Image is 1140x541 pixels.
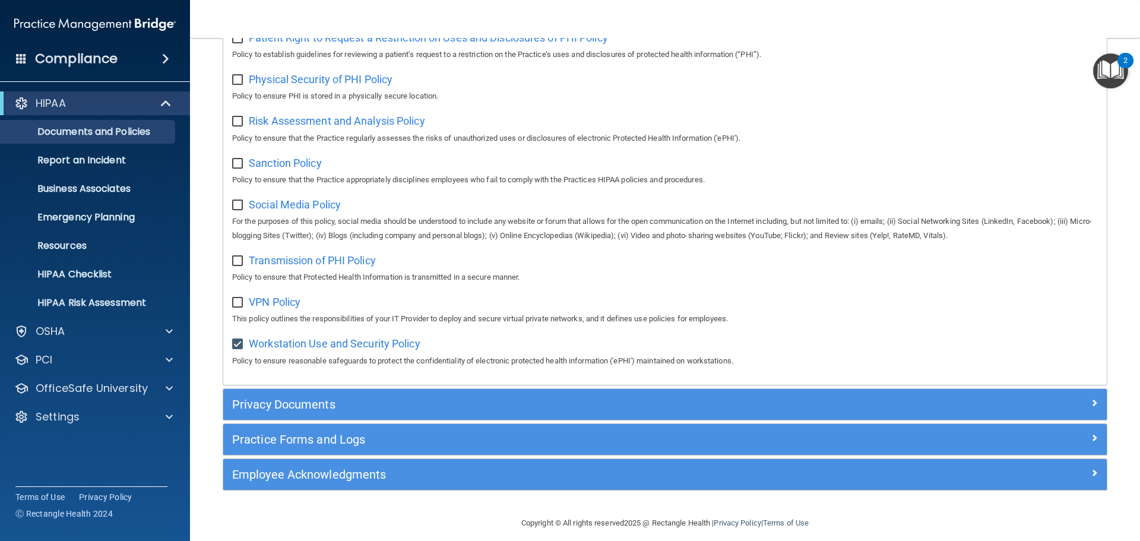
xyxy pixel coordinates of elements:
span: Transmission of PHI Policy [249,254,376,267]
h4: Compliance [35,50,118,67]
p: Policy to establish guidelines for reviewing a patient’s request to a restriction on the Practice... [232,48,1098,62]
a: Privacy Policy [79,491,132,503]
button: Open Resource Center, 2 new notifications [1093,53,1128,88]
a: Practice Forms and Logs [232,430,1098,449]
span: Physical Security of PHI Policy [249,73,392,86]
span: Social Media Policy [249,198,341,211]
a: OfficeSafe University [14,381,173,396]
p: OfficeSafe University [36,381,148,396]
span: Sanction Policy [249,157,322,169]
a: Privacy Policy [714,518,761,527]
span: Workstation Use and Security Policy [249,337,420,350]
p: HIPAA Checklist [8,268,170,280]
a: Terms of Use [763,518,809,527]
p: OSHA [36,324,65,338]
p: Report an Incident [8,154,170,166]
p: Resources [8,240,170,252]
p: Emergency Planning [8,211,170,223]
p: HIPAA Risk Assessment [8,297,170,309]
img: PMB logo [14,12,176,36]
a: Privacy Documents [232,395,1098,414]
p: This policy outlines the responsibilities of your IT Provider to deploy and secure virtual privat... [232,312,1098,326]
span: Patient Right to Request a Restriction on Uses and Disclosures of PHI Policy [249,31,608,44]
p: Policy to ensure PHI is stored in a physically secure location. [232,89,1098,103]
div: 2 [1123,61,1128,76]
h5: Practice Forms and Logs [232,433,877,446]
p: Documents and Policies [8,126,170,138]
a: PCI [14,353,173,367]
p: Policy to ensure that Protected Health Information is transmitted in a secure manner. [232,270,1098,284]
p: Policy to ensure that the Practice appropriately disciplines employees who fail to comply with th... [232,173,1098,187]
a: Settings [14,410,173,424]
p: Policy to ensure that the Practice regularly assesses the risks of unauthorized uses or disclosur... [232,131,1098,145]
span: Ⓒ Rectangle Health 2024 [15,508,113,520]
p: For the purposes of this policy, social media should be understood to include any website or foru... [232,214,1098,243]
a: HIPAA [14,96,172,110]
p: HIPAA [36,96,66,110]
a: Employee Acknowledgments [232,465,1098,484]
h5: Employee Acknowledgments [232,468,877,481]
a: Terms of Use [15,491,65,503]
p: Business Associates [8,183,170,195]
h5: Privacy Documents [232,398,877,411]
p: Settings [36,410,80,424]
a: OSHA [14,324,173,338]
p: PCI [36,353,52,367]
iframe: Drift Widget Chat Controller [935,457,1126,504]
span: VPN Policy [249,296,300,308]
span: Risk Assessment and Analysis Policy [249,115,425,127]
p: Policy to ensure reasonable safeguards to protect the confidentiality of electronic protected hea... [232,354,1098,368]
